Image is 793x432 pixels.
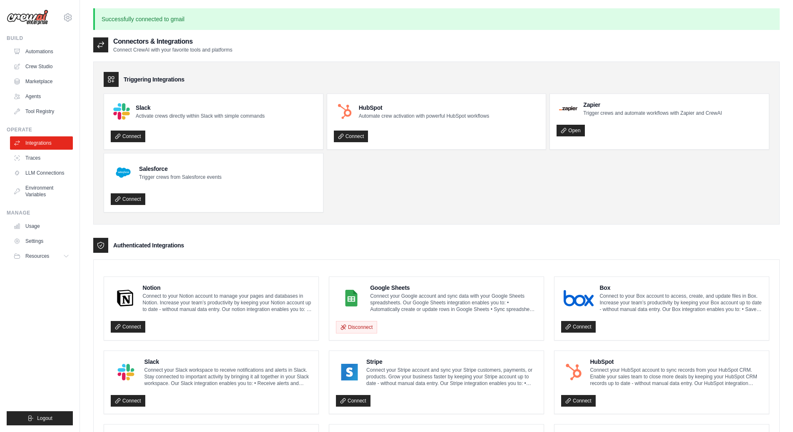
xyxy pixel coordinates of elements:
a: Settings [10,235,73,248]
p: Connect to your Box account to access, create, and update files in Box. Increase your team’s prod... [599,293,762,313]
img: Slack Logo [113,364,139,380]
img: HubSpot Logo [336,103,353,120]
a: Connect [334,131,368,142]
a: Automations [10,45,73,58]
p: Activate crews directly within Slack with simple commands [136,113,265,119]
p: Connect your Google account and sync data with your Google Sheets spreadsheets. Our Google Sheets... [370,293,537,313]
a: Usage [10,220,73,233]
div: Build [7,35,73,42]
a: LLM Connections [10,166,73,180]
p: Trigger crews from Salesforce events [139,174,221,180]
h4: HubSpot [359,104,489,112]
h4: Box [599,284,762,292]
p: Connect your Stripe account and sync your Stripe customers, payments, or products. Grow your busi... [366,367,537,387]
a: Connect [111,321,145,333]
div: Operate [7,126,73,133]
img: Zapier Logo [559,106,577,111]
h4: Slack [144,358,312,366]
a: Connect [561,321,596,333]
div: Manage [7,210,73,216]
a: Connect [111,395,145,407]
h4: Slack [136,104,265,112]
h4: Stripe [366,358,537,366]
a: Connect [111,131,145,142]
p: Automate crew activation with powerful HubSpot workflows [359,113,489,119]
img: Salesforce Logo [113,163,133,183]
a: Traces [10,151,73,165]
p: Connect CrewAI with your favorite tools and platforms [113,47,232,53]
img: HubSpot Logo [564,364,584,380]
a: Connect [336,395,370,407]
h2: Connectors & Integrations [113,37,232,47]
h3: Authenticated Integrations [113,241,184,249]
span: Logout [37,415,52,422]
img: Box Logo [564,290,594,306]
a: Crew Studio [10,60,73,73]
a: Tool Registry [10,105,73,118]
button: Resources [10,249,73,263]
p: Trigger crews and automate workflows with Zapier and CrewAI [583,110,722,116]
button: Disconnect [336,321,377,333]
img: Stripe Logo [338,364,360,380]
img: Logo [7,10,48,25]
h3: Triggering Integrations [124,75,184,84]
a: Agents [10,90,73,103]
p: Connect your Slack workspace to receive notifications and alerts in Slack. Stay connected to impo... [144,367,312,387]
button: Logout [7,411,73,425]
h4: Salesforce [139,165,221,173]
h4: Google Sheets [370,284,537,292]
a: Environment Variables [10,181,73,201]
p: Connect to your Notion account to manage your pages and databases in Notion. Increase your team’s... [143,293,312,313]
img: Notion Logo [113,290,137,306]
img: Slack Logo [113,103,130,120]
a: Integrations [10,136,73,150]
img: Google Sheets Logo [338,290,364,306]
h4: Notion [143,284,312,292]
span: Resources [25,253,49,259]
a: Connect [561,395,596,407]
a: Marketplace [10,75,73,88]
h4: Zapier [583,101,722,109]
h4: HubSpot [590,358,762,366]
p: Successfully connected to gmail [93,8,780,30]
a: Connect [111,193,145,205]
p: Connect your HubSpot account to sync records from your HubSpot CRM. Enable your sales team to clo... [590,367,762,387]
a: Open [557,125,584,136]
